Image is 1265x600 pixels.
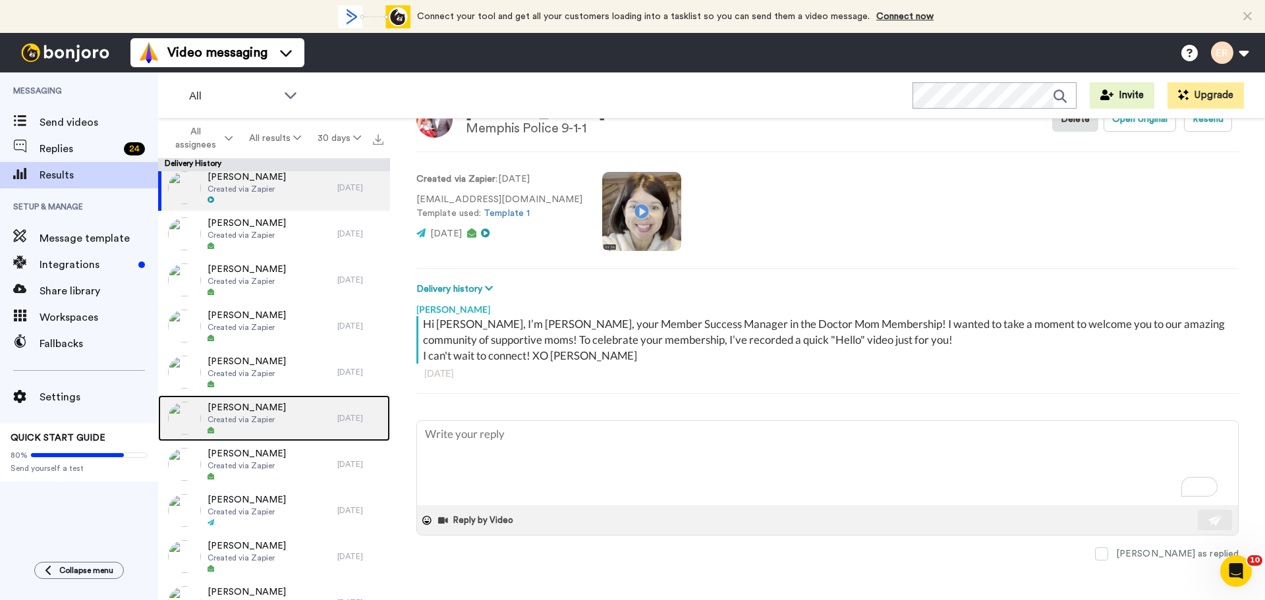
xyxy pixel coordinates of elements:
[138,42,159,63] img: vm-color.svg
[168,402,201,435] img: 4a03fc86-057b-47c8-b8c9-c945677e5069-thumb.jpg
[40,283,158,299] span: Share library
[369,128,387,148] button: Export all results that match these filters now.
[189,88,277,104] span: All
[11,450,28,460] span: 80%
[337,459,383,470] div: [DATE]
[416,101,453,138] img: Image of Erica May
[34,562,124,579] button: Collapse menu
[1090,82,1154,109] button: Invite
[430,229,462,238] span: [DATE]
[241,126,310,150] button: All results
[466,121,605,136] div: Memphis Police 9-1-1
[158,533,390,580] a: [PERSON_NAME]Created via Zapier[DATE]
[158,158,390,171] div: Delivery History
[158,441,390,487] a: [PERSON_NAME]Created via Zapier[DATE]
[158,303,390,349] a: [PERSON_NAME]Created via Zapier[DATE]
[417,421,1238,505] textarea: To enrich screen reader interactions, please activate Accessibility in Grammarly extension settings
[168,171,201,204] img: 9f1ad955-0cb4-4b8d-8008-86e3b5a16abf-thumb.jpg
[40,336,158,352] span: Fallbacks
[208,230,286,240] span: Created via Zapier
[1116,547,1239,560] div: [PERSON_NAME] as replied
[208,276,286,286] span: Created via Zapier
[1247,555,1262,566] span: 10
[168,494,201,527] img: 93f5bbae-c34f-4003-a218-b8d1e9ef6f1e-thumb.jpg
[11,463,148,474] span: Send yourself a test
[208,414,286,425] span: Created via Zapier
[208,309,286,322] span: [PERSON_NAME]
[1184,107,1232,132] button: Resend
[208,322,286,333] span: Created via Zapier
[158,257,390,303] a: [PERSON_NAME]Created via Zapier[DATE]
[337,367,383,377] div: [DATE]
[208,460,286,471] span: Created via Zapier
[416,193,582,221] p: [EMAIL_ADDRESS][DOMAIN_NAME] Template used:
[40,115,158,130] span: Send videos
[416,296,1239,316] div: [PERSON_NAME]
[40,310,158,325] span: Workspaces
[158,211,390,257] a: [PERSON_NAME]Created via Zapier[DATE]
[168,263,201,296] img: 5730b23c-6a6c-454e-b474-5d00a9e0b117-thumb.jpg
[416,282,497,296] button: Delivery history
[169,125,222,151] span: All assignees
[208,355,286,368] span: [PERSON_NAME]
[338,5,410,28] div: animation
[208,217,286,230] span: [PERSON_NAME]
[208,586,286,599] span: [PERSON_NAME]
[208,184,286,194] span: Created via Zapier
[168,540,201,573] img: 8ef8a81f-ad58-4801-bd18-7c61c09cc22e-thumb.jpg
[876,12,934,21] a: Connect now
[484,209,530,218] a: Template 1
[1208,515,1223,526] img: send-white.svg
[417,12,870,21] span: Connect your tool and get all your customers loading into a tasklist so you can send them a video...
[40,231,158,246] span: Message template
[168,448,201,481] img: c397d58c-ae42-4b0d-b0ba-8a92196158e0-thumb.jpg
[168,310,201,342] img: 088f83dd-e239-49d5-ba6e-991d87fc6be5-thumb.jpg
[208,493,286,506] span: [PERSON_NAME]
[208,553,286,563] span: Created via Zapier
[158,395,390,441] a: [PERSON_NAME]Created via Zapier[DATE]
[168,356,201,389] img: 9d08d0a3-5070-4458-bf48-be5e8a05cff1-thumb.jpg
[1220,555,1252,587] iframe: Intercom live chat
[337,229,383,239] div: [DATE]
[167,43,267,62] span: Video messaging
[16,43,115,62] img: bj-logo-header-white.svg
[337,551,383,562] div: [DATE]
[40,389,158,405] span: Settings
[208,263,286,276] span: [PERSON_NAME]
[208,401,286,414] span: [PERSON_NAME]
[337,182,383,193] div: [DATE]
[416,175,495,184] strong: Created via Zapier
[1104,107,1176,132] button: Open original
[416,173,582,186] p: : [DATE]
[309,126,369,150] button: 30 days
[208,506,286,517] span: Created via Zapier
[208,171,286,184] span: [PERSON_NAME]
[158,165,390,211] a: [PERSON_NAME]Created via Zapier[DATE]
[161,120,241,157] button: All assignees
[1167,82,1244,109] button: Upgrade
[1052,107,1098,132] button: Delete
[208,539,286,553] span: [PERSON_NAME]
[208,447,286,460] span: [PERSON_NAME]
[11,433,105,443] span: QUICK START GUIDE
[337,275,383,285] div: [DATE]
[437,510,517,530] button: Reply by Video
[208,368,286,379] span: Created via Zapier
[158,349,390,395] a: [PERSON_NAME]Created via Zapier[DATE]
[124,142,145,155] div: 24
[40,257,133,273] span: Integrations
[40,141,119,157] span: Replies
[59,565,113,576] span: Collapse menu
[337,321,383,331] div: [DATE]
[40,167,158,183] span: Results
[337,413,383,423] div: [DATE]
[424,367,1231,380] div: [DATE]
[168,217,201,250] img: 37b98e47-33f1-4a73-9cc6-abc41f070ef9-thumb.jpg
[423,316,1235,364] div: Hi [PERSON_NAME], I’m [PERSON_NAME], your Member Success Manager in the Doctor Mom Membership! I ...
[337,505,383,516] div: [DATE]
[158,487,390,533] a: [PERSON_NAME]Created via Zapier[DATE]
[373,134,383,145] img: export.svg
